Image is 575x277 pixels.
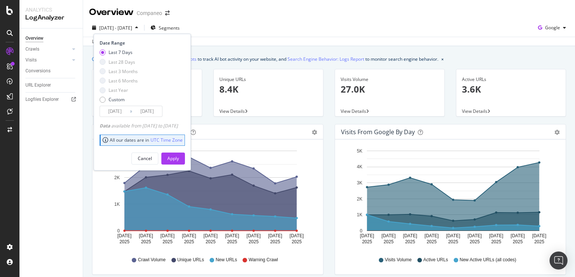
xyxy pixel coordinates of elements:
div: Overview [89,6,134,19]
div: Custom [100,96,138,103]
a: Visits [25,56,70,64]
text: [DATE] [139,233,153,238]
div: Visits from Google by day [341,128,415,136]
text: 2025 [405,239,415,244]
div: Last 7 Days [109,49,133,55]
text: 2025 [227,239,237,244]
text: [DATE] [446,233,460,238]
span: Warning Crawl [249,257,278,263]
a: URL Explorer [25,81,77,89]
text: 2025 [119,239,130,244]
span: Visits Volume [385,257,412,263]
text: 2025 [362,239,372,244]
a: Conversions [25,67,77,75]
p: 27.0K [341,83,439,96]
text: 2025 [206,239,216,244]
span: View Details [341,108,366,114]
text: [DATE] [225,233,239,238]
div: arrow-right-arrow-left [165,10,170,16]
text: [DATE] [403,233,417,238]
text: 5K [357,148,362,154]
text: 2025 [448,239,458,244]
div: Visits Volume [341,76,439,83]
div: Custom [109,96,125,103]
div: Last 6 Months [109,78,138,84]
a: Logfiles Explorer [25,96,77,103]
text: 2K [357,196,362,202]
input: End Date [132,106,162,117]
text: 2025 [292,239,302,244]
a: Crawls [25,45,70,53]
div: LogAnalyzer [25,13,77,22]
div: Last Year [100,87,138,93]
text: [DATE] [381,233,396,238]
div: Apply [167,155,179,162]
text: [DATE] [511,233,525,238]
div: Last 28 Days [100,59,138,65]
text: 2025 [513,239,523,244]
div: Last update [92,38,133,45]
div: Crawls [25,45,39,53]
span: New URLs [216,257,237,263]
span: View Details [462,108,487,114]
text: [DATE] [360,233,374,238]
span: Google [545,24,560,31]
text: [DATE] [268,233,282,238]
div: Last 6 Months [100,78,138,84]
div: Last 3 Months [100,68,138,75]
div: Last Year [109,87,128,93]
button: close banner [439,54,445,64]
text: [DATE] [118,233,132,238]
text: 3K [357,180,362,186]
text: 0 [360,228,362,234]
div: We introduced 2 new report templates: to track AI bot activity on your website, and to monitor se... [100,55,438,63]
div: Open Intercom Messenger [550,252,568,270]
button: Apply [161,153,185,165]
span: View Details [219,108,245,114]
text: 2025 [384,239,394,244]
a: Overview [25,34,77,42]
text: [DATE] [425,233,439,238]
text: 2025 [270,239,280,244]
div: gear [554,130,560,135]
text: [DATE] [489,233,503,238]
a: UTC Time Zone [150,137,183,143]
text: [DATE] [182,233,196,238]
text: [DATE] [161,233,175,238]
button: [DATE] - [DATE] [89,22,141,34]
p: 3.6K [462,83,560,96]
text: 2025 [534,239,544,244]
div: Date Range [100,40,183,46]
text: [DATE] [204,233,218,238]
text: 2025 [141,239,151,244]
text: 2025 [162,239,173,244]
div: Analytics [25,6,77,13]
text: [DATE] [247,233,261,238]
div: Last 7 Days [100,49,138,55]
svg: A chart. [98,145,314,250]
text: 1K [114,202,120,207]
div: Cancel [138,155,152,162]
text: 2025 [427,239,437,244]
div: All our dates are in [103,137,183,143]
text: 2025 [249,239,259,244]
input: Start Date [100,106,130,117]
div: Last 28 Days [109,59,135,65]
div: Conversions [25,67,51,75]
button: Cancel [131,153,158,165]
svg: A chart. [341,145,557,250]
text: 2025 [184,239,194,244]
div: Last 3 Months [109,68,138,75]
div: Overview [25,34,43,42]
button: Google [535,22,569,34]
span: [DATE] - [DATE] [99,25,132,31]
text: 1K [357,212,362,217]
div: Visits [25,56,37,64]
div: gear [312,130,317,135]
text: 4K [357,165,362,170]
text: 0 [117,228,120,234]
div: Active URLs [462,76,560,83]
span: New Active URLs (all codes) [460,257,516,263]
